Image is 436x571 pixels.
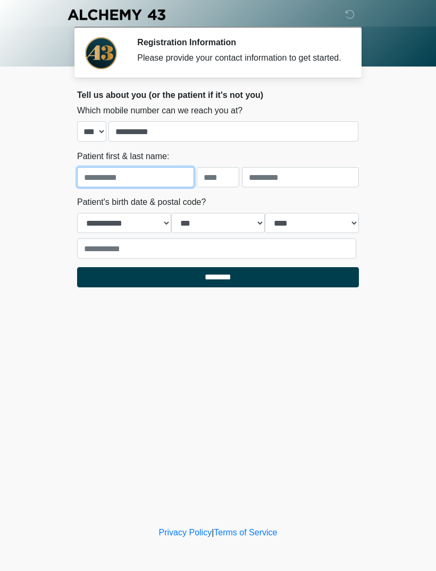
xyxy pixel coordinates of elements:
img: Agent Avatar [85,37,117,69]
a: Privacy Policy [159,528,212,537]
a: Terms of Service [214,528,277,537]
h2: Registration Information [137,37,343,47]
div: Please provide your contact information to get started. [137,52,343,64]
h2: Tell us about you (or the patient if it's not you) [77,90,359,100]
label: Which mobile number can we reach you at? [77,104,242,117]
a: | [212,528,214,537]
label: Patient first & last name: [77,150,169,163]
label: Patient's birth date & postal code? [77,196,206,209]
img: Alchemy 43 Logo [66,8,166,21]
